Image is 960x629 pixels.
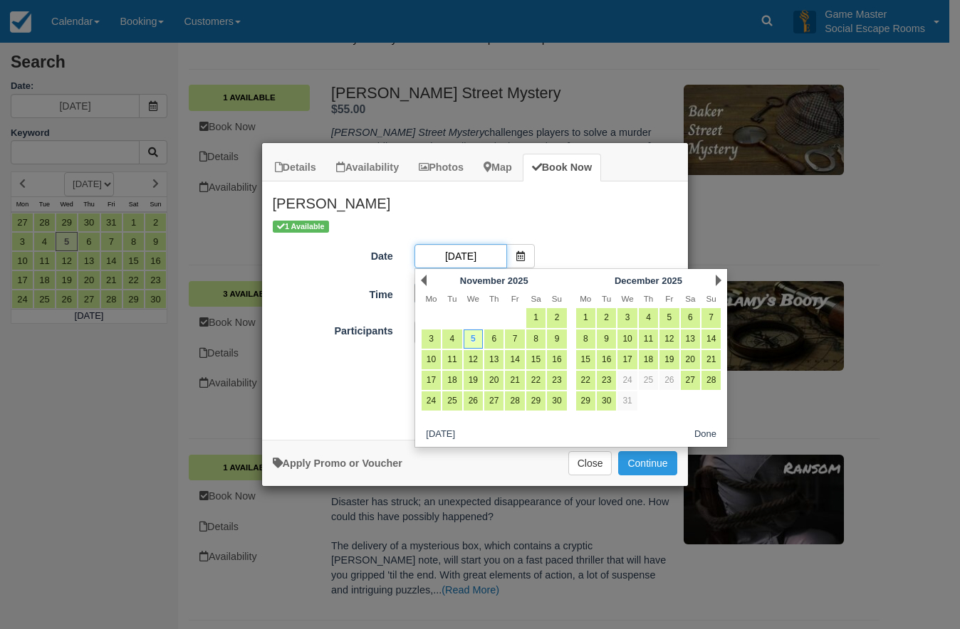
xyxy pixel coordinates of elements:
[526,329,546,349] a: 8
[716,275,721,286] a: Next
[665,294,673,303] span: Friday
[617,329,637,349] a: 10
[576,391,595,411] a: 29
[617,350,637,369] a: 17
[421,275,427,286] a: Prev
[639,329,658,349] a: 11
[617,371,637,390] a: 24
[467,294,479,303] span: Wednesday
[576,350,595,369] a: 15
[505,371,524,390] a: 21
[262,282,404,302] label: Time
[547,371,566,390] a: 23
[547,391,566,411] a: 30
[706,294,716,303] span: Sunday
[422,371,441,390] a: 17
[701,308,721,327] a: 7
[327,154,408,181] a: Availability
[639,308,658,327] a: 4
[580,294,591,303] span: Monday
[262,415,688,433] div: :
[689,425,722,443] button: Done
[659,329,679,349] a: 12
[547,350,566,369] a: 16
[273,458,402,469] a: Apply Voucher
[442,350,461,369] a: 11
[526,308,546,327] a: 1
[659,350,679,369] a: 19
[262,319,404,339] label: Participants
[422,391,441,411] a: 24
[262,244,404,264] label: Date
[597,391,616,411] a: 30
[547,308,566,327] a: 2
[505,350,524,369] a: 14
[615,275,659,286] span: December
[621,294,633,303] span: Wednesday
[662,275,682,286] span: 2025
[526,350,546,369] a: 15
[421,425,461,443] button: [DATE]
[464,371,483,390] a: 19
[442,371,461,390] a: 18
[262,181,688,433] div: Item Modal
[442,329,461,349] a: 4
[597,329,616,349] a: 9
[644,294,654,303] span: Thursday
[531,294,541,303] span: Saturday
[576,329,595,349] a: 8
[422,329,441,349] a: 3
[464,391,483,411] a: 26
[547,329,566,349] a: 9
[262,181,688,218] h2: [PERSON_NAME]
[266,154,325,181] a: Details
[681,329,700,349] a: 13
[597,371,616,390] a: 23
[681,308,700,327] a: 6
[505,391,524,411] a: 28
[442,391,461,411] a: 25
[464,329,483,349] a: 5
[659,371,679,390] a: 26
[701,350,721,369] a: 21
[464,350,483,369] a: 12
[484,391,504,411] a: 27
[617,391,637,411] a: 31
[597,350,616,369] a: 16
[425,294,437,303] span: Monday
[659,308,679,327] a: 5
[526,391,546,411] a: 29
[681,371,700,390] a: 27
[460,275,505,286] span: November
[576,308,595,327] a: 1
[701,329,721,349] a: 14
[576,371,595,390] a: 22
[474,154,521,181] a: Map
[526,371,546,390] a: 22
[508,275,528,286] span: 2025
[422,350,441,369] a: 10
[484,350,504,369] a: 13
[617,308,637,327] a: 3
[523,154,601,181] a: Book Now
[701,371,721,390] a: 28
[639,371,658,390] a: 25
[505,329,524,349] a: 7
[681,350,700,369] a: 20
[618,451,677,475] button: Add to Booking
[597,308,616,327] a: 2
[273,221,329,233] span: 1 Available
[511,294,519,303] span: Friday
[409,154,473,181] a: Photos
[685,294,695,303] span: Saturday
[484,329,504,349] a: 6
[552,294,562,303] span: Sunday
[602,294,611,303] span: Tuesday
[484,371,504,390] a: 20
[489,294,499,303] span: Thursday
[568,451,612,475] button: Close
[447,294,456,303] span: Tuesday
[639,350,658,369] a: 18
